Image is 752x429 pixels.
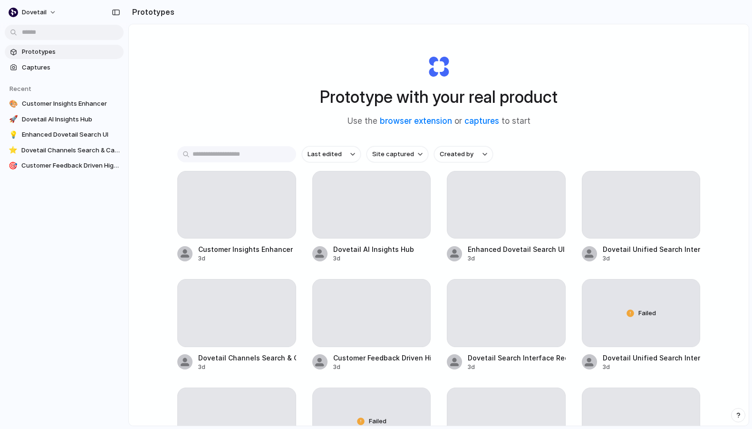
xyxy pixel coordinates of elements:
div: 🎯 [9,161,18,170]
div: Dovetail Unified Search Interface [603,244,701,254]
div: Dovetail Unified Search Interface [603,353,701,363]
span: Prototypes [22,47,120,57]
span: Failed [369,417,386,426]
span: Customer Feedback Driven Highlight Reel Builder [21,161,120,170]
span: Created by [440,150,473,159]
a: Dovetail AI Insights Hub3d [312,171,431,263]
span: Enhanced Dovetail Search UI [22,130,120,140]
div: ⭐ [9,146,18,155]
span: Dovetail Channels Search & Categorization [21,146,120,155]
div: 3d [333,363,431,371]
a: Dovetail Channels Search & Categorization3d [177,279,296,371]
div: Enhanced Dovetail Search UI [468,244,565,254]
button: Site captured [366,146,428,162]
div: Dovetail Search Interface Redesign [468,353,566,363]
div: 💡 [9,130,18,140]
div: 🎨 [9,99,18,109]
span: Captures [22,63,120,72]
div: 3d [333,254,414,263]
div: 3d [468,363,566,371]
h1: Prototype with your real product [320,84,558,110]
button: Created by [434,146,493,162]
div: Customer Insights Enhancer [198,244,293,254]
span: Site captured [372,150,414,159]
span: dovetail [22,8,47,17]
div: 3d [198,363,296,371]
span: Customer Insights Enhancer [22,99,120,109]
span: Use the or to start [347,115,530,128]
a: 🚀Dovetail AI Insights Hub [5,112,124,127]
div: 3d [603,254,701,263]
a: Captures [5,60,124,75]
span: Recent [10,85,31,92]
button: dovetail [5,5,61,20]
a: 🎯Customer Feedback Driven Highlight Reel Builder [5,159,124,173]
span: Failed [638,309,656,318]
span: Last edited [308,150,342,159]
a: Prototypes [5,45,124,59]
a: 🎨Customer Insights Enhancer [5,97,124,111]
div: 🚀 [9,115,18,124]
a: Customer Feedback Driven Highlight Reel Builder3d [312,279,431,371]
a: Customer Insights Enhancer3d [177,171,296,263]
a: Enhanced Dovetail Search UI3d [447,171,566,263]
a: browser extension [380,116,452,126]
h2: Prototypes [128,6,174,18]
a: Dovetail Unified Search Interface3d [582,171,701,263]
a: captures [464,116,499,126]
div: 3d [198,254,293,263]
div: Customer Feedback Driven Highlight Reel Builder [333,353,431,363]
div: 3d [468,254,565,263]
span: Dovetail AI Insights Hub [22,115,120,124]
div: 3d [603,363,701,371]
a: Dovetail Search Interface Redesign3d [447,279,566,371]
a: ⭐Dovetail Channels Search & Categorization [5,143,124,158]
div: Dovetail AI Insights Hub [333,244,414,254]
a: 💡Enhanced Dovetail Search UI [5,128,124,142]
a: FailedDovetail Unified Search Interface3d [582,279,701,371]
button: Last edited [302,146,361,162]
div: Dovetail Channels Search & Categorization [198,353,296,363]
